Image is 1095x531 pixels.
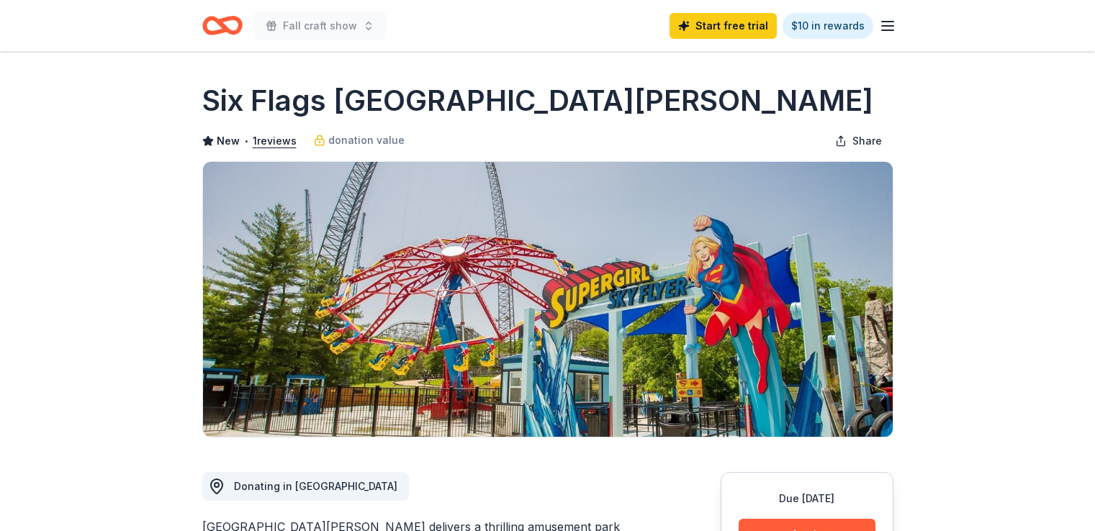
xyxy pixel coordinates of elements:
button: Fall craft show [254,12,386,40]
a: Start free trial [670,13,777,39]
span: Share [852,132,882,150]
span: Fall craft show [283,17,357,35]
a: $10 in rewards [783,13,873,39]
div: Due [DATE] [739,490,875,507]
h1: Six Flags [GEOGRAPHIC_DATA][PERSON_NAME] [202,81,873,121]
span: New [217,132,240,150]
a: donation value [314,132,405,149]
span: donation value [328,132,405,149]
button: 1reviews [253,132,297,150]
a: Home [202,9,243,42]
button: Share [824,127,893,155]
span: • [243,135,248,147]
span: Donating in [GEOGRAPHIC_DATA] [234,480,397,492]
img: Image for Six Flags St. Louis [203,162,893,437]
